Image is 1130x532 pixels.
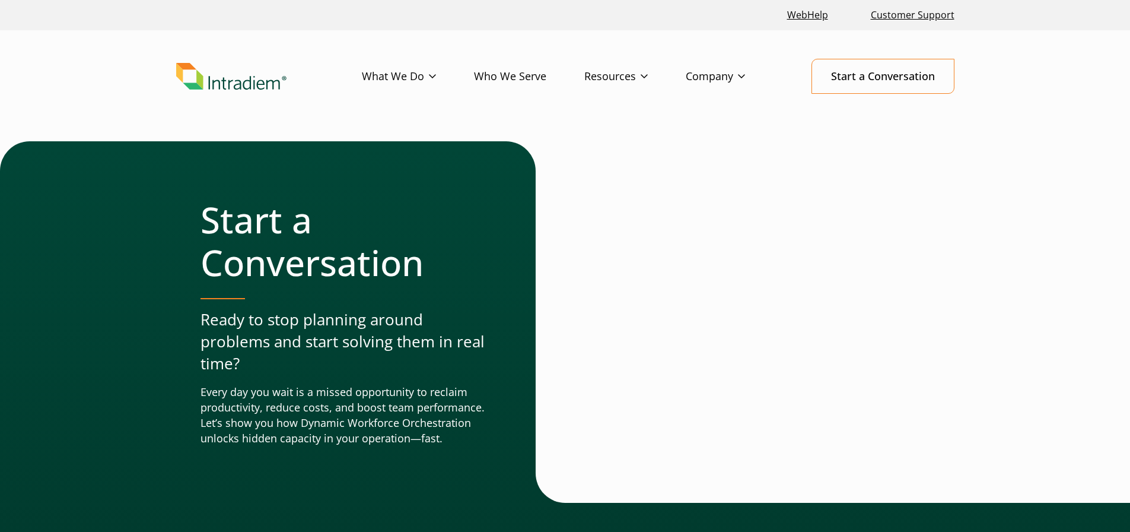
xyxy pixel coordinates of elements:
p: Ready to stop planning around problems and start solving them in real time? [200,309,488,375]
a: Start a Conversation [811,59,954,94]
a: What We Do [362,59,474,94]
a: Customer Support [866,2,959,28]
a: Link to homepage of Intradiem [176,63,362,90]
h1: Start a Conversation [200,198,488,284]
a: Resources [584,59,686,94]
a: Company [686,59,783,94]
a: Who We Serve [474,59,584,94]
img: Intradiem [176,63,287,90]
a: Link opens in a new window [782,2,833,28]
p: Every day you wait is a missed opportunity to reclaim productivity, reduce costs, and boost team ... [200,385,488,446]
